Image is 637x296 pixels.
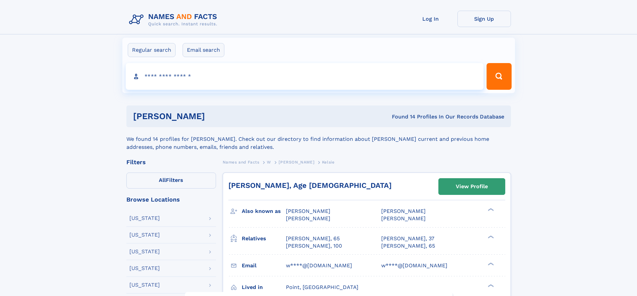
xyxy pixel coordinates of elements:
[223,158,259,166] a: Names and Facts
[129,282,160,288] div: [US_STATE]
[129,216,160,221] div: [US_STATE]
[129,232,160,238] div: [US_STATE]
[183,43,224,57] label: Email search
[126,197,216,203] div: Browse Locations
[439,179,505,195] a: View Profile
[486,262,494,266] div: ❯
[126,159,216,165] div: Filters
[404,11,457,27] a: Log In
[286,208,330,214] span: [PERSON_NAME]
[486,283,494,288] div: ❯
[129,266,160,271] div: [US_STATE]
[242,206,286,217] h3: Also known as
[486,235,494,239] div: ❯
[286,215,330,222] span: [PERSON_NAME]
[286,235,340,242] a: [PERSON_NAME], 65
[267,158,271,166] a: W
[381,242,435,250] a: [PERSON_NAME], 65
[381,235,434,242] a: [PERSON_NAME], 37
[242,260,286,271] h3: Email
[279,158,314,166] a: [PERSON_NAME]
[242,233,286,244] h3: Relatives
[456,179,488,194] div: View Profile
[487,63,511,90] button: Search Button
[286,284,358,290] span: Point, [GEOGRAPHIC_DATA]
[242,282,286,293] h3: Lived in
[128,43,176,57] label: Regular search
[286,242,342,250] a: [PERSON_NAME], 100
[228,181,392,190] a: [PERSON_NAME], Age [DEMOGRAPHIC_DATA]
[129,249,160,254] div: [US_STATE]
[457,11,511,27] a: Sign Up
[279,160,314,165] span: [PERSON_NAME]
[126,11,223,29] img: Logo Names and Facts
[486,208,494,212] div: ❯
[322,160,335,165] span: Kelsie
[381,208,426,214] span: [PERSON_NAME]
[133,112,299,120] h1: [PERSON_NAME]
[159,177,166,183] span: All
[267,160,271,165] span: W
[126,63,484,90] input: search input
[126,173,216,189] label: Filters
[298,113,504,120] div: Found 14 Profiles In Our Records Database
[381,215,426,222] span: [PERSON_NAME]
[126,127,511,151] div: We found 14 profiles for [PERSON_NAME]. Check out our directory to find information about [PERSON...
